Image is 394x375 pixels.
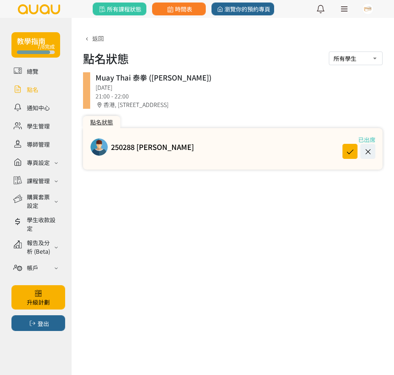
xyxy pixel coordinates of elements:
div: 購買套票設定 [27,193,52,210]
span: 瀏覽你的預約專頁 [215,5,270,13]
a: 瀏覽你的預約專頁 [211,3,274,15]
div: 21:00 - 22:00 [96,92,377,100]
div: 香港, [STREET_ADDRESS] [96,100,377,109]
span: 返回 [92,34,104,43]
div: [DATE] [96,83,377,92]
a: 所有課程狀態 [93,3,146,15]
span: 所有課程狀態 [98,5,141,13]
h1: 點名狀態 [83,50,129,67]
div: 已出席 [336,135,375,144]
div: 帳戶 [27,263,38,272]
a: 升級計劃 [11,285,65,310]
div: 課程管理 [27,176,50,185]
img: logo.svg [17,4,61,14]
a: 返回 [83,34,104,43]
div: 報告及分析 (Beta) [27,238,52,255]
div: Muay Thai 泰拳 ([PERSON_NAME]) [96,72,377,83]
button: 登出 [11,315,65,331]
span: 時間表 [166,5,192,13]
div: 專頁設定 [27,158,50,167]
a: 時間表 [152,3,206,15]
a: 250288 [PERSON_NAME] [111,142,194,152]
div: 點名狀態 [83,116,120,128]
